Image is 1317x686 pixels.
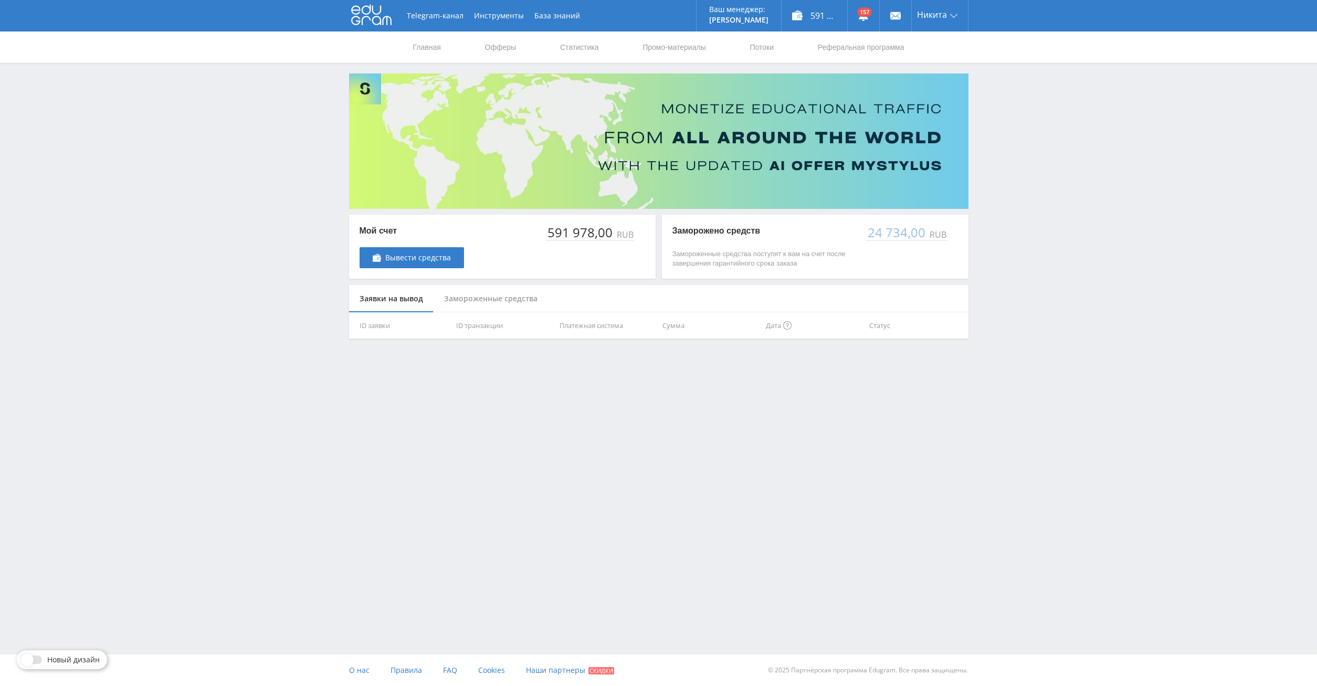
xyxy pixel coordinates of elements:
[749,31,775,63] a: Потоки
[434,285,548,313] div: Замороженные средства
[443,665,457,675] span: FAQ
[709,5,768,14] p: Ваш менеджер:
[478,655,505,686] a: Cookies
[641,31,707,63] a: Промо-материалы
[555,312,659,339] th: Платежная система
[484,31,518,63] a: Офферы
[349,285,434,313] div: Заявки на вывод
[349,73,968,209] img: Banner
[360,225,464,237] p: Мой счет
[917,10,947,19] span: Никита
[349,665,370,675] span: О нас
[588,667,614,674] span: Скидки
[672,249,856,268] p: Замороженные средства поступят к вам на счет после завершения гарантийного срока заказа
[391,665,422,675] span: Правила
[672,225,856,237] p: Заморожено средств
[865,312,968,339] th: Статус
[349,312,452,339] th: ID заявки
[526,655,614,686] a: Наши партнеры Скидки
[443,655,457,686] a: FAQ
[817,31,905,63] a: Реферальная программа
[546,225,615,240] div: 591 978,00
[360,247,464,268] a: Вывести средства
[867,225,928,240] div: 24 734,00
[928,230,947,239] div: RUB
[349,655,370,686] a: О нас
[47,656,100,664] span: Новый дизайн
[559,31,600,63] a: Статистика
[452,312,555,339] th: ID транзакции
[385,254,451,262] span: Вывести средства
[658,312,762,339] th: Сумма
[412,31,442,63] a: Главная
[526,665,585,675] span: Наши партнеры
[615,230,635,239] div: RUB
[762,312,865,339] th: Дата
[391,655,422,686] a: Правила
[478,665,505,675] span: Cookies
[709,16,768,24] p: [PERSON_NAME]
[663,655,968,686] div: © 2025 Партнёрская программа Edugram. Все права защищены.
